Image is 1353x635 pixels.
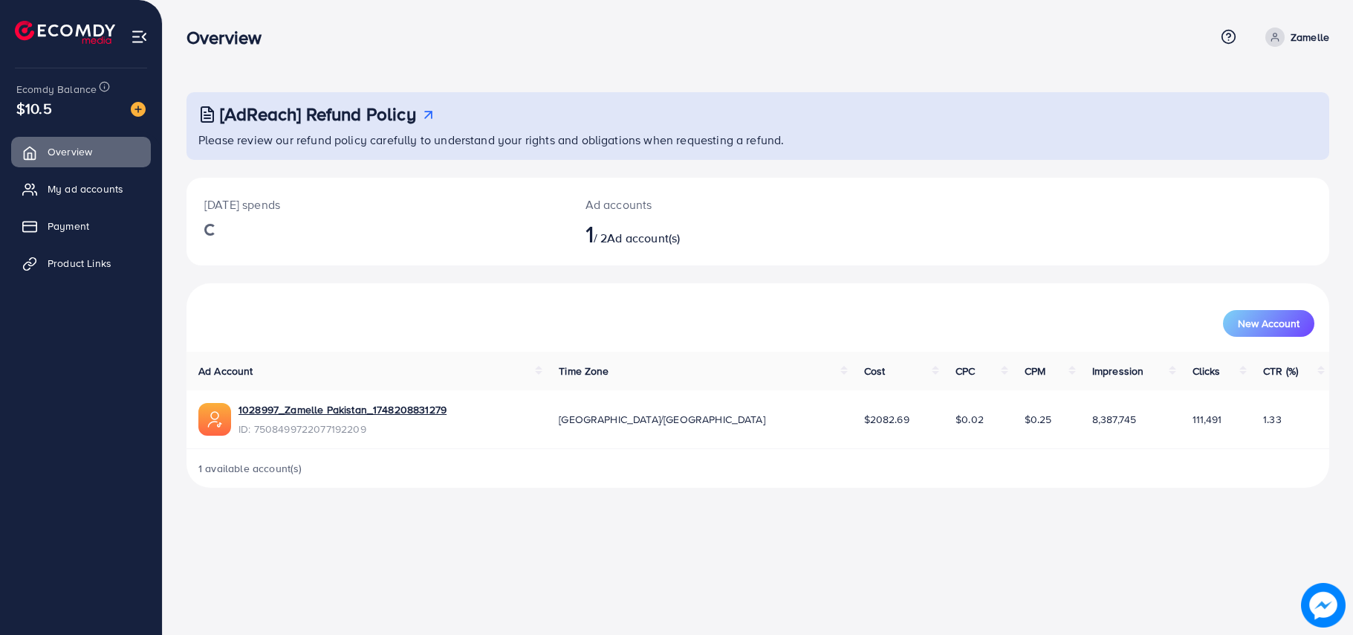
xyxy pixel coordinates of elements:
[198,461,302,476] span: 1 available account(s)
[1193,412,1222,427] span: 111,491
[11,211,151,241] a: Payment
[1263,412,1282,427] span: 1.33
[1025,412,1052,427] span: $0.25
[1259,28,1329,47] a: Zamelle
[131,102,146,117] img: image
[239,402,447,417] a: 1028997_Zamelle Pakistan_1748208831279
[585,219,836,248] h2: / 2
[48,219,89,233] span: Payment
[16,97,52,119] span: $10.5
[1263,364,1298,378] span: CTR (%)
[131,28,148,45] img: menu
[48,144,92,159] span: Overview
[585,216,594,251] span: 1
[1193,364,1221,378] span: Clicks
[607,230,680,246] span: Ad account(s)
[1301,583,1346,628] img: image
[16,82,97,97] span: Ecomdy Balance
[11,248,151,278] a: Product Links
[955,364,975,378] span: CPC
[1025,364,1045,378] span: CPM
[1291,28,1329,46] p: Zamelle
[15,21,115,44] img: logo
[1092,412,1136,427] span: 8,387,745
[559,412,765,427] span: [GEOGRAPHIC_DATA]/[GEOGRAPHIC_DATA]
[1238,318,1300,329] span: New Account
[198,131,1320,149] p: Please review our refund policy carefully to understand your rights and obligations when requesti...
[239,422,447,436] span: ID: 7508499722077192209
[198,364,253,378] span: Ad Account
[11,137,151,167] a: Overview
[11,174,151,204] a: My ad accounts
[955,412,984,427] span: $0.02
[198,403,231,436] img: ic-ads-acc.e4c84228.svg
[220,103,416,125] h3: [AdReach] Refund Policy
[48,256,111,271] span: Product Links
[559,364,609,378] span: Time Zone
[48,181,123,196] span: My ad accounts
[585,196,836,213] p: Ad accounts
[186,27,273,48] h3: Overview
[1223,310,1314,337] button: New Account
[1092,364,1144,378] span: Impression
[864,364,886,378] span: Cost
[864,412,909,427] span: $2082.69
[204,196,550,213] p: [DATE] spends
